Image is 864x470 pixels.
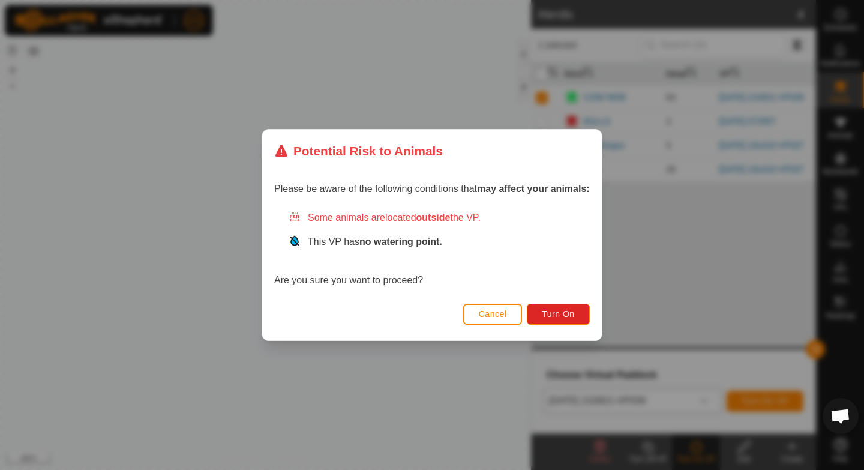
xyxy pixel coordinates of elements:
[308,237,442,247] span: This VP has
[527,304,590,325] button: Turn On
[359,237,442,247] strong: no watering point.
[289,211,590,225] div: Some animals are
[274,184,590,194] span: Please be aware of the following conditions that
[385,212,481,223] span: located the VP.
[463,304,523,325] button: Cancel
[479,309,507,319] span: Cancel
[477,184,590,194] strong: may affect your animals:
[274,142,443,160] div: Potential Risk to Animals
[542,309,575,319] span: Turn On
[416,212,451,223] strong: outside
[274,211,590,288] div: Are you sure you want to proceed?
[823,398,859,434] div: Open chat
